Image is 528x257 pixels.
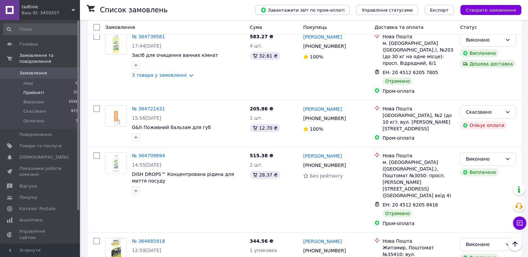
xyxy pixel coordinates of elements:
div: Скасовано [466,108,502,116]
a: G&h Поживний бальзам для губ [132,125,211,130]
a: [PERSON_NAME] [303,153,342,159]
a: № 364721431 [132,106,165,111]
div: Нова Пошта [382,33,455,40]
span: [DEMOGRAPHIC_DATA] [19,154,69,160]
span: Каталог ProSale [19,206,55,212]
button: Чат з покупцем [513,216,526,230]
span: Оплачені [23,118,44,124]
div: [PHONE_NUMBER] [302,114,347,123]
a: [PERSON_NAME] [303,238,342,245]
a: Фото товару [105,152,127,174]
span: 12:59[DATE] [132,248,161,253]
a: DISH DROPS™ Концентрована рідина для миття посуду [132,172,234,184]
span: 2 шт. [250,162,263,168]
span: 33 [73,90,78,96]
img: Фото товару [106,34,126,54]
div: Отримано [382,77,412,85]
span: Ізобіліє [22,4,72,10]
span: Доставка та оплата [374,25,423,30]
span: Без рейтингу [310,173,343,179]
span: Cума [250,25,262,30]
span: Замовлення та повідомлення [19,53,80,64]
span: 515.38 ₴ [250,153,273,158]
div: Ваш ID: 3459207 [22,10,80,16]
span: Нові [23,80,33,86]
button: Створити замовлення [460,5,521,15]
div: [PHONE_NUMBER] [302,161,347,170]
span: Головна [19,41,38,47]
div: м. [GEOGRAPHIC_DATA] ([GEOGRAPHIC_DATA].), Поштомат №3050: просп. [PERSON_NAME][STREET_ADDRESS] (... [382,159,455,199]
div: Виконано [466,155,502,163]
span: 15:56[DATE] [132,115,161,121]
div: [GEOGRAPHIC_DATA], №2 (до 10 кг): вул. [PERSON_NAME][STREET_ADDRESS] [382,112,455,132]
span: 344.56 ₴ [250,238,273,244]
span: 0 [76,80,78,86]
span: 1 [76,118,78,124]
div: Виконано [466,241,502,248]
a: Створити замовлення [454,7,521,12]
div: Виплачено [460,168,499,176]
span: 100% [310,126,323,132]
div: Очікує оплати [460,121,507,129]
span: Завантажити звіт по пром-оплаті [261,7,344,13]
div: [PHONE_NUMBER] [302,246,347,255]
button: Завантажити звіт по пром-оплаті [255,5,350,15]
div: Виплачено [460,49,499,57]
div: 32.61 ₴ [250,52,280,60]
a: № 364685918 [132,238,165,244]
span: 973 [71,108,78,114]
span: Управління статусами [362,8,413,13]
span: ЕН: 20 4512 6205 8416 [382,202,438,207]
span: Створити замовлення [466,8,516,13]
div: Дешева доставка [460,60,515,68]
a: Засіб для очищення ванних кімнат [132,53,218,58]
span: 5556 [69,99,78,105]
span: 583.27 ₴ [250,34,273,39]
input: Пошук [3,23,79,35]
span: Виконані [23,99,44,105]
span: 4 шт. [250,43,263,49]
a: 3 товара у замовленні [132,72,187,78]
a: Фото товару [105,105,127,127]
div: Отримано [382,209,412,217]
span: Аналітика [19,217,42,223]
div: Пром-оплата [382,220,455,227]
div: 28.37 ₴ [250,171,280,179]
span: Замовлення [19,70,47,76]
span: Управління сайтом [19,228,62,240]
div: Нова Пошта [382,105,455,112]
div: Нова Пошта [382,152,455,159]
span: 17:44[DATE] [132,43,161,49]
div: Виконано [466,36,502,44]
button: Експорт [425,5,454,15]
span: 1 упаковка [250,248,277,253]
a: № 364709694 [132,153,165,158]
span: Експорт [430,8,449,13]
h1: Список замовлень [100,6,168,14]
span: Замовлення [105,25,135,30]
span: Показники роботи компанії [19,166,62,178]
a: № 364739581 [132,34,165,39]
div: 12.70 ₴ [250,124,280,132]
span: ЕН: 20 4512 6205 7805 [382,70,438,75]
span: Повідомлення [19,132,52,138]
span: Скасовані [23,108,46,114]
span: Покупець [303,25,327,30]
span: Відгуки [19,183,37,189]
span: Прийняті [23,90,44,96]
div: Пром-оплата [382,88,455,94]
button: Управління статусами [356,5,418,15]
a: Фото товару [105,33,127,55]
div: Пром-оплата [382,135,455,141]
div: Нова Пошта [382,238,455,244]
span: Товари та послуги [19,143,62,149]
div: [PHONE_NUMBER] [302,42,347,51]
span: Покупці [19,194,37,200]
span: Статус [460,25,477,30]
a: [PERSON_NAME] [303,106,342,112]
span: 205.86 ₴ [250,106,273,111]
button: Наверх [508,237,522,251]
span: 14:55[DATE] [132,162,161,168]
